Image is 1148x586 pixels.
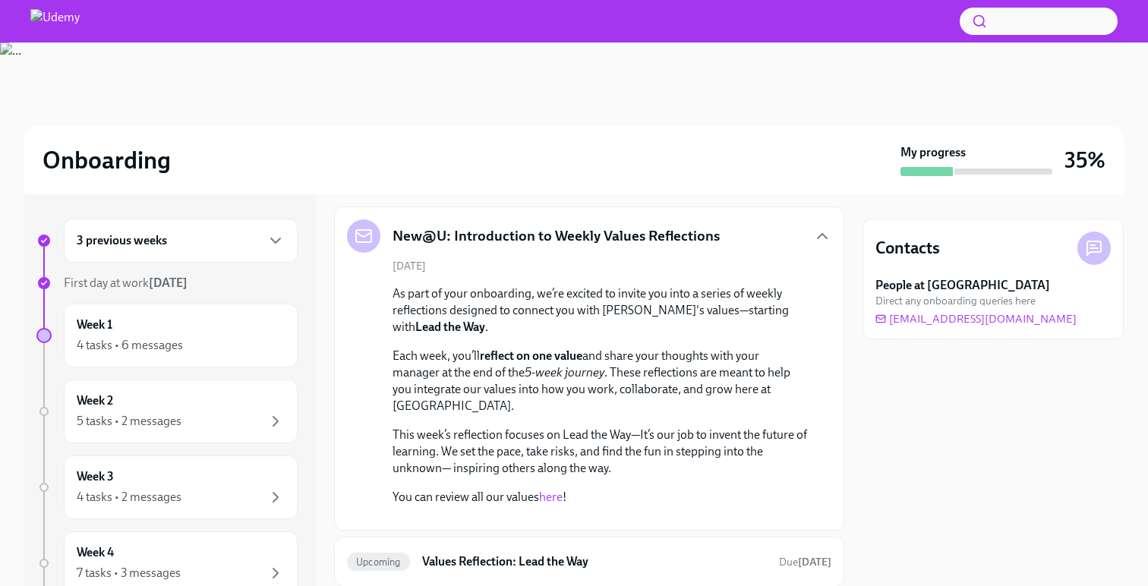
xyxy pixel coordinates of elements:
[77,317,112,333] h6: Week 1
[779,555,831,569] span: October 13th, 2025 08:00
[64,219,298,263] div: 3 previous weeks
[64,276,188,290] span: First day at work
[798,556,831,569] strong: [DATE]
[875,311,1077,326] a: [EMAIL_ADDRESS][DOMAIN_NAME]
[36,455,298,519] a: Week 34 tasks • 2 messages
[875,277,1050,294] strong: People at [GEOGRAPHIC_DATA]
[36,380,298,443] a: Week 25 tasks • 2 messages
[525,365,604,380] em: 5-week journey
[77,337,183,354] div: 4 tasks • 6 messages
[36,304,298,367] a: Week 14 tasks • 6 messages
[77,544,114,561] h6: Week 4
[539,490,563,504] a: here
[393,348,807,414] p: Each week, you’ll and share your thoughts with your manager at the end of the . These reflections...
[77,392,113,409] h6: Week 2
[77,468,114,485] h6: Week 3
[393,259,426,273] span: [DATE]
[875,294,1036,308] span: Direct any onboarding queries here
[77,565,181,581] div: 7 tasks • 3 messages
[1064,146,1105,174] h3: 35%
[779,556,831,569] span: Due
[347,556,410,568] span: Upcoming
[43,145,171,175] h2: Onboarding
[393,489,807,506] p: You can review all our values !
[422,553,767,570] h6: Values Reflection: Lead the Way
[36,275,298,291] a: First day at work[DATE]
[415,320,485,334] strong: Lead the Way
[900,144,966,161] strong: My progress
[393,427,807,477] p: This week’s reflection focuses on Lead the Way—It’s our job to invent the future of learning. We ...
[30,9,80,33] img: Udemy
[875,237,940,260] h4: Contacts
[480,348,582,363] strong: reflect on one value
[149,276,188,290] strong: [DATE]
[347,550,831,574] a: UpcomingValues Reflection: Lead the WayDue[DATE]
[77,413,181,430] div: 5 tasks • 2 messages
[393,226,720,246] h5: New@U: Introduction to Weekly Values Reflections
[77,232,167,249] h6: 3 previous weeks
[393,285,807,336] p: As part of your onboarding, we’re excited to invite you into a series of weekly reflections desig...
[77,489,181,506] div: 4 tasks • 2 messages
